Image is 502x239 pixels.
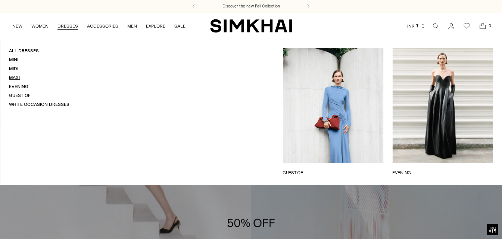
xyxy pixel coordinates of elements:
a: WOMEN [31,18,49,34]
a: EXPLORE [146,18,165,34]
a: Discover the new Fall Collection [222,3,280,9]
span: 0 [486,22,493,29]
a: DRESSES [57,18,78,34]
a: NEW [12,18,22,34]
button: INR ₹ [407,18,425,34]
a: MEN [127,18,137,34]
a: SIMKHAI [210,19,292,33]
a: Go to the account page [444,19,459,34]
a: Open cart modal [475,19,490,34]
a: SALE [174,18,185,34]
a: Open search modal [428,19,443,34]
a: Wishlist [459,19,474,34]
a: ACCESSORIES [87,18,118,34]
